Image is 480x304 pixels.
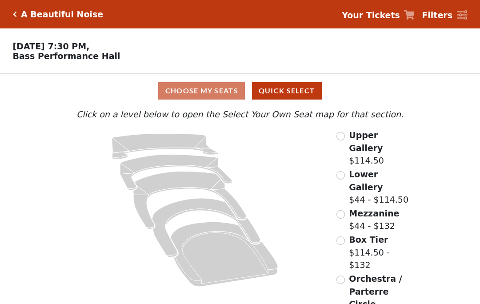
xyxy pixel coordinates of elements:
[171,222,278,287] path: Orchestra / Parterre Circle - Seats Available: 6
[252,82,322,100] button: Quick Select
[349,169,383,192] span: Lower Gallery
[422,10,452,20] strong: Filters
[120,155,232,190] path: Lower Gallery - Seats Available: 29
[349,129,414,167] label: $114.50
[422,9,467,22] a: Filters
[349,130,383,153] span: Upper Gallery
[21,9,103,20] h5: A Beautiful Noise
[349,168,414,206] label: $44 - $114.50
[349,208,399,218] span: Mezzanine
[342,9,415,22] a: Your Tickets
[13,11,17,17] a: Click here to go back to filters
[349,207,399,232] label: $44 - $132
[349,233,414,272] label: $114.50 - $132
[112,134,218,159] path: Upper Gallery - Seats Available: 255
[349,235,388,244] span: Box Tier
[342,10,400,20] strong: Your Tickets
[66,108,414,121] p: Click on a level below to open the Select Your Own Seat map for that section.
